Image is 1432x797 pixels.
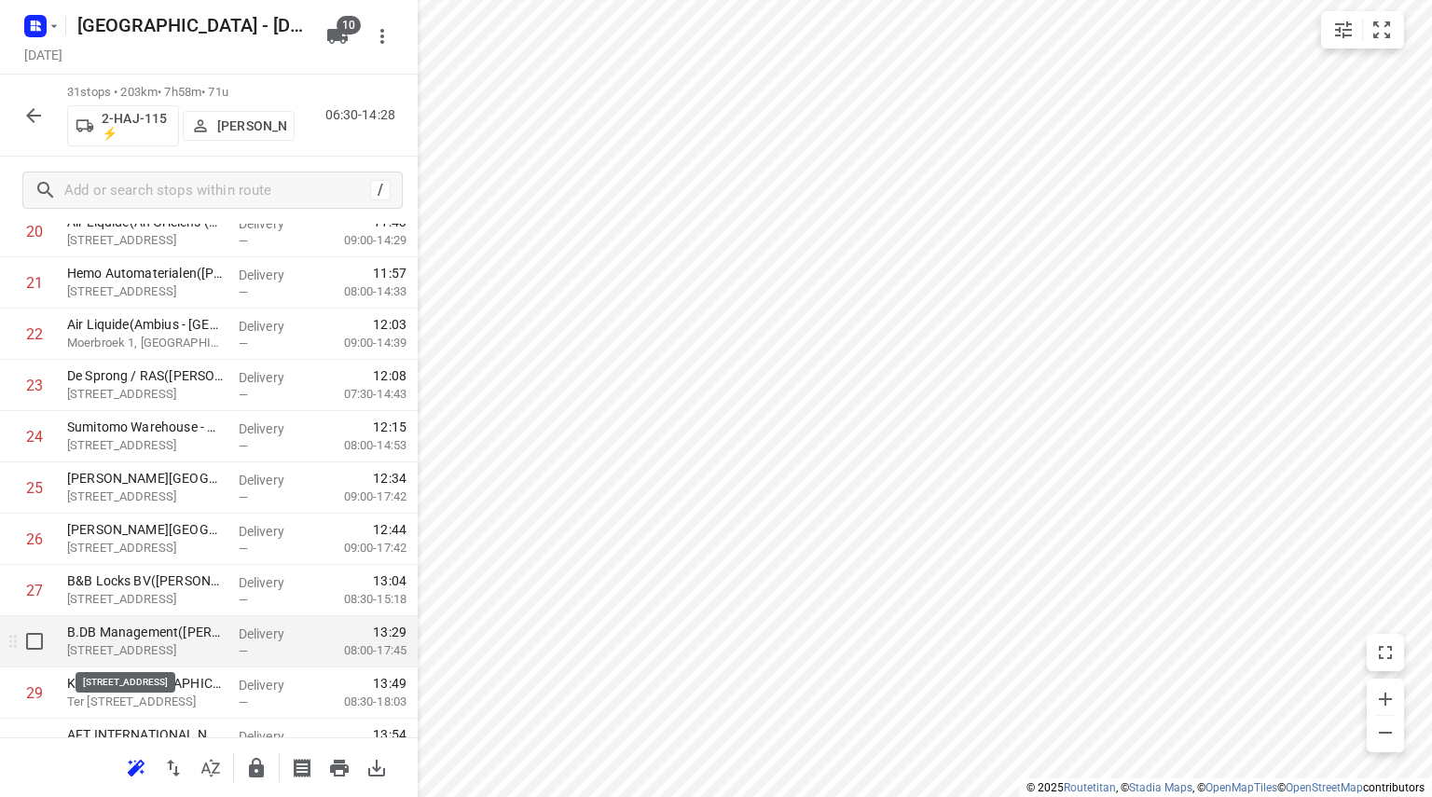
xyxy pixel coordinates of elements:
[314,488,406,506] p: 09:00-17:42
[67,315,224,334] p: Air Liquide(Ambius - België)
[314,385,406,404] p: 07:30-14:43
[67,231,224,250] p: Diamantstraat 10, Herentals
[373,623,406,641] span: 13:29
[239,727,308,746] p: Delivery
[67,385,224,404] p: [STREET_ADDRESS]
[314,539,406,557] p: 09:00-17:42
[373,674,406,693] span: 13:49
[26,479,43,497] div: 25
[370,180,391,200] div: /
[373,315,406,334] span: 12:03
[239,471,308,489] p: Delivery
[67,469,224,488] p: G. Smeyers NV - Bruggestraat(Inge Smeyers)
[239,317,308,336] p: Delivery
[373,366,406,385] span: 12:08
[239,522,308,541] p: Delivery
[239,234,248,248] span: —
[1363,11,1400,48] button: Fit zoom
[1321,11,1404,48] div: small contained button group
[26,428,43,446] div: 24
[67,571,224,590] p: B&B Locks BV(Nathalie Boeckx)
[67,418,224,436] p: Sumitomo Warehouse - Herentals(Charissa Jacobs)
[239,625,308,643] p: Delivery
[239,266,308,284] p: Delivery
[1064,781,1116,794] a: Routetitan
[325,105,403,125] p: 06:30-14:28
[67,366,224,385] p: De Sprong / RAS(Jan Diels)
[67,590,224,609] p: [STREET_ADDRESS]
[67,674,224,693] p: KLINGER Belgium NV(Viviane Theuwissen)
[373,725,406,744] span: 13:54
[239,439,248,453] span: —
[314,436,406,455] p: 08:00-14:53
[373,264,406,282] span: 11:57
[26,582,43,599] div: 27
[26,684,43,702] div: 29
[26,325,43,343] div: 22
[314,334,406,352] p: 09:00-14:39
[239,337,248,350] span: —
[314,590,406,609] p: 08:30-15:18
[1026,781,1425,794] li: © 2025 , © , © © contributors
[67,334,224,352] p: Moerbroek 1, [GEOGRAPHIC_DATA]
[314,282,406,301] p: 08:00-14:33
[155,758,192,776] span: Reverse route
[337,16,361,34] span: 10
[373,418,406,436] span: 12:15
[239,573,308,592] p: Delivery
[239,368,308,387] p: Delivery
[321,758,358,776] span: Print route
[67,693,224,711] p: Ter Stratenweg 14, Oelegem
[67,641,224,660] p: [STREET_ADDRESS]
[67,436,224,455] p: [STREET_ADDRESS]
[117,758,155,776] span: Reoptimize route
[319,18,356,55] button: 10
[314,693,406,711] p: 08:30-18:03
[183,111,295,141] button: [PERSON_NAME]
[67,84,295,102] p: 31 stops • 203km • 7h58m • 71u
[67,264,224,282] p: Hemo Automaterialen(Carolien Plu)
[26,735,43,753] div: 30
[67,105,179,146] button: 2-HAJ-115 ⚡
[26,223,43,240] div: 20
[17,44,70,65] h5: Project date
[239,285,248,299] span: —
[314,231,406,250] p: 09:00-14:29
[239,695,248,709] span: —
[239,419,308,438] p: Delivery
[239,644,248,658] span: —
[1286,781,1363,794] a: OpenStreetMap
[239,676,308,694] p: Delivery
[16,623,53,660] span: Select
[373,571,406,590] span: 13:04
[238,749,275,787] button: Lock route
[314,641,406,660] p: 08:00-17:45
[26,530,43,548] div: 26
[1325,11,1362,48] button: Map settings
[239,388,248,402] span: —
[358,758,395,776] span: Download route
[67,282,224,301] p: Welvaartstraat 12, Herentals
[1129,781,1192,794] a: Stadia Maps
[70,10,311,40] h5: [GEOGRAPHIC_DATA] - [DATE]
[239,593,248,607] span: —
[102,111,171,141] p: 2-HAJ-115 ⚡
[192,758,229,776] span: Sort by time window
[26,377,43,394] div: 23
[283,758,321,776] span: Print shipping labels
[1205,781,1277,794] a: OpenMapTiles
[67,488,224,506] p: Bruggestraat 16, Zandhoven
[239,490,248,504] span: —
[26,274,43,292] div: 21
[67,725,224,744] p: AFT INTERNATIONAL N.V.(Cedric Speelman)
[239,214,308,233] p: Delivery
[67,520,224,539] p: G. Smeyers NV - Langestraat(Devlin Depret)
[67,539,224,557] p: Langestraat 221, Zandhoven
[217,118,286,133] p: [PERSON_NAME]
[239,542,248,556] span: —
[373,469,406,488] span: 12:34
[67,623,224,641] p: B.DB Management(Brian De Bruyn)
[64,176,370,205] input: Add or search stops within route
[373,520,406,539] span: 12:44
